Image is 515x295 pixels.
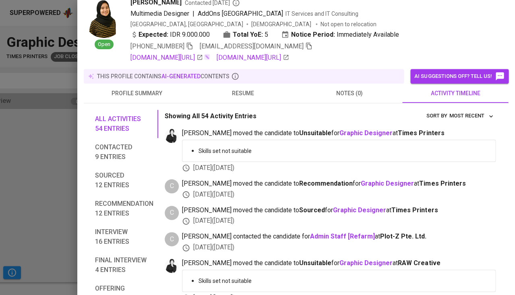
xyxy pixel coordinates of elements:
[204,54,210,60] img: magic_wand.svg
[130,20,243,28] div: [GEOGRAPHIC_DATA], [GEOGRAPHIC_DATA]
[130,42,184,50] span: [PHONE_NUMBER]
[333,206,386,214] a: Graphic Designer
[182,179,496,188] span: [PERSON_NAME] moved the candidate to for at
[95,171,153,190] span: Sourced 12 entries
[182,243,496,252] div: [DATE] ( [DATE] )
[165,206,179,220] div: C
[95,199,153,218] span: Recommendation 12 entries
[195,88,292,98] span: resume
[321,20,376,28] p: Not open to relocation
[301,88,398,98] span: notes (0)
[130,10,189,17] span: Multimedia Designer
[95,255,153,275] span: Final interview 4 entries
[182,129,496,138] span: [PERSON_NAME] moved the candidate to for at
[299,206,325,214] b: Sourced
[130,53,203,63] a: [DOMAIN_NAME][URL]
[310,232,375,240] a: Admin Staff [Refarm]
[199,147,489,155] p: Skills set not suitable
[182,216,496,226] div: [DATE] ( [DATE] )
[217,53,289,63] a: [DOMAIN_NAME][URL]
[165,129,179,143] img: medwi@glints.com
[419,180,465,187] span: Times Printers
[391,206,438,214] span: Times Printers
[339,259,393,267] a: Graphic Designer
[291,30,335,40] b: Notice Period:
[410,69,509,84] button: AI suggestions off? Tell us!
[299,129,331,137] b: Unsuitable
[97,72,230,80] p: this profile contains contents
[281,30,399,40] div: Immediately Available
[95,114,153,134] span: All activities 54 entries
[182,259,496,268] span: [PERSON_NAME] moved the candidate to for at
[165,232,179,246] div: C
[398,259,440,267] span: RAW Creative
[89,88,185,98] span: profile summary
[265,30,268,40] span: 5
[299,180,353,187] b: Recommendation
[192,9,194,19] span: |
[130,30,210,40] div: IDR 9.000.000
[200,42,304,50] span: [EMAIL_ADDRESS][DOMAIN_NAME]
[299,259,331,267] b: Unsuitable
[139,30,168,40] b: Expected:
[285,10,358,17] span: IT Services and IT Consulting
[95,227,153,247] span: Interview 16 entries
[95,142,153,162] span: Contacted 9 entries
[414,71,505,81] span: AI suggestions off? Tell us!
[426,113,447,119] span: sort by
[380,232,426,240] span: Plot-Z Pte. Ltd.
[165,179,179,193] div: C
[182,190,496,199] div: [DATE] ( [DATE] )
[182,206,496,215] span: [PERSON_NAME] moved the candidate to for at
[95,41,114,48] span: Open
[407,88,504,98] span: activity timeline
[161,73,201,80] span: AI-generated
[251,20,312,28] span: [DEMOGRAPHIC_DATA]
[398,129,444,137] span: Times Printers
[233,30,263,40] b: Total YoE:
[447,110,496,122] button: sort by
[339,129,393,137] a: Graphic Designer
[182,232,496,241] span: [PERSON_NAME] contacted the candidate for at
[182,163,496,173] div: [DATE] ( [DATE] )
[165,259,179,273] img: medwi@glints.com
[199,277,489,285] p: Skills set not suitable
[198,10,283,17] span: AddOns [GEOGRAPHIC_DATA]
[361,180,414,187] a: Graphic Designer
[449,111,494,121] span: Most Recent
[165,111,256,121] p: Showing All 54 Activity Entries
